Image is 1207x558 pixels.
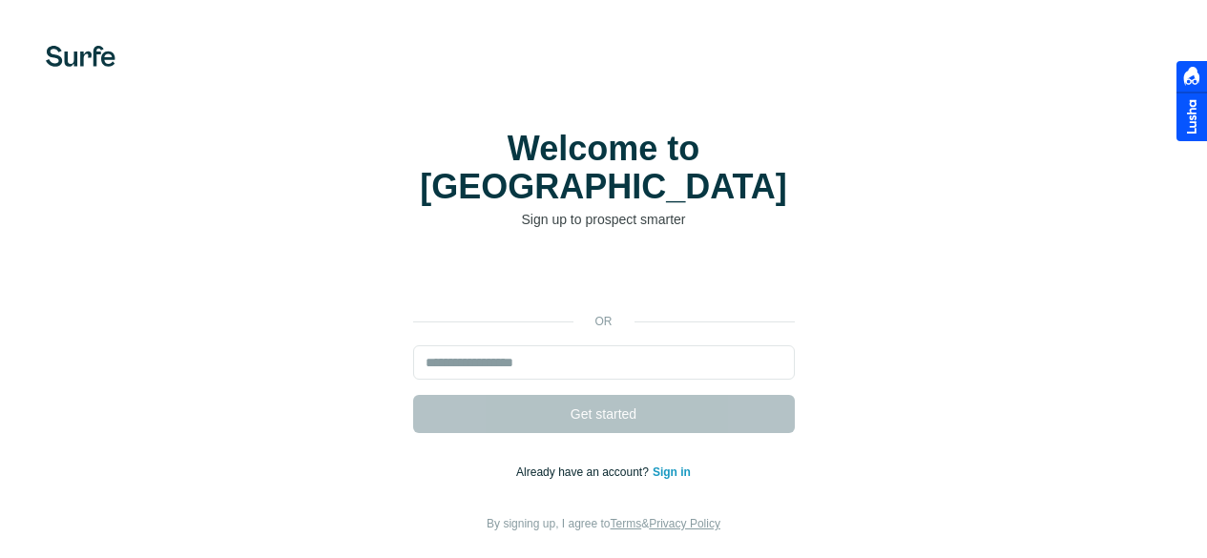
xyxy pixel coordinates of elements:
[487,517,720,530] span: By signing up, I agree to &
[404,258,804,300] iframe: Sign in with Google Button
[413,130,795,206] h1: Welcome to [GEOGRAPHIC_DATA]
[413,210,795,229] p: Sign up to prospect smarter
[611,517,642,530] a: Terms
[653,465,691,479] a: Sign in
[516,465,653,479] span: Already have an account?
[46,46,115,67] img: Surfe's logo
[573,313,635,330] p: or
[649,517,720,530] a: Privacy Policy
